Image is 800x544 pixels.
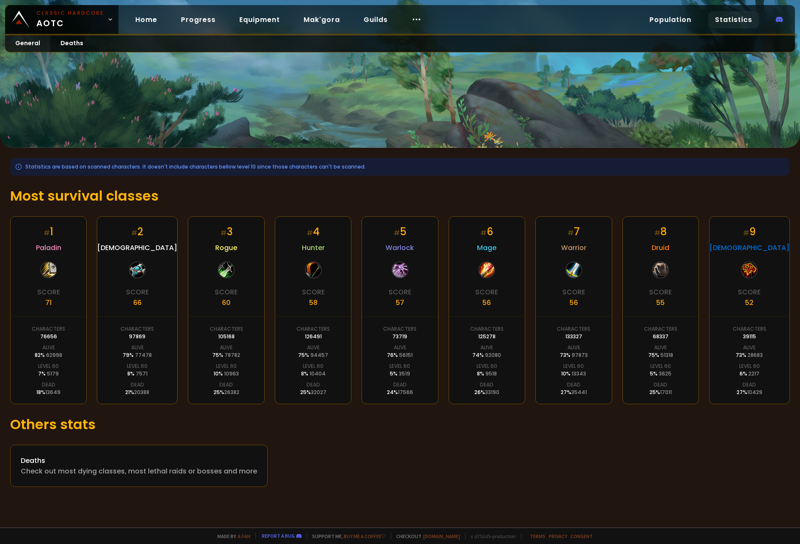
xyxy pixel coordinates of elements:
span: 13343 [572,370,586,377]
div: Level 60 [38,362,59,370]
div: 7 [567,224,580,239]
div: Alive [307,344,320,351]
span: v. d752d5 - production [465,533,516,539]
span: 94457 [310,351,328,359]
span: 32027 [311,389,326,396]
div: 2 [131,224,143,239]
span: 33190 [485,389,499,396]
a: Guilds [357,11,395,28]
span: Hunter [302,242,325,253]
span: Made by [212,533,250,539]
span: [DEMOGRAPHIC_DATA] [710,242,789,253]
div: 125278 [478,333,496,340]
div: Alive [567,344,580,351]
small: # [743,228,749,238]
span: 13649 [45,389,60,396]
div: Score [215,287,238,297]
div: 39115 [743,333,756,340]
div: Level 60 [563,362,584,370]
span: Mage [477,242,496,253]
span: 3625 [659,370,671,377]
span: Warrior [561,242,586,253]
span: 26382 [224,389,239,396]
div: 75 % [298,351,328,359]
div: Level 60 [303,362,323,370]
div: 1 [44,224,53,239]
div: Score [37,287,60,297]
h1: Others stats [10,414,790,435]
div: Alive [654,344,667,351]
div: Dead [393,381,407,389]
div: 97869 [129,333,145,340]
div: 133327 [565,333,582,340]
div: 21 % [125,389,149,396]
div: 5 [394,224,406,239]
span: 5179 [47,370,59,377]
h1: Most survival classes [10,186,790,206]
div: Dead [307,381,320,389]
a: Population [643,11,698,28]
div: 8 % [127,370,148,378]
div: Characters [470,325,504,333]
div: 5 % [390,370,410,378]
span: Druid [652,242,669,253]
a: Buy me a coffee [344,533,386,539]
small: Classic Hardcore [36,9,104,17]
div: Characters [383,325,416,333]
div: Statistics are based on scanned characters. It doesn't include characters bellow level 10 since t... [10,158,790,176]
span: Rogue [215,242,237,253]
div: Dead [42,381,55,389]
div: Alive [480,344,493,351]
div: 76 % [387,351,413,359]
a: Mak'gora [297,11,347,28]
div: 74 % [472,351,501,359]
div: 73 % [560,351,588,359]
div: Alive [131,344,144,351]
span: 3519 [399,370,410,377]
div: 10 % [561,370,586,378]
span: 10404 [310,370,326,377]
div: Score [475,287,498,297]
div: 126491 [305,333,322,340]
span: 7571 [136,370,148,377]
small: # [131,228,137,238]
div: Characters [210,325,243,333]
div: 7 % [38,370,59,378]
div: 6 [480,224,493,239]
span: 10429 [747,389,762,396]
div: Dead [131,381,144,389]
a: Terms [530,533,545,539]
div: Characters [121,325,154,333]
span: 56151 [399,351,413,359]
span: 20388 [134,389,149,396]
a: DeathsCheck out most dying classes, most lethal raids or bosses and more [10,445,268,487]
div: Check out most dying classes, most lethal raids or bosses and more [21,466,257,476]
div: 73 % [736,351,763,359]
div: 4 [307,224,320,239]
div: Deaths [21,455,257,466]
div: 66 [133,297,142,308]
div: 9 [743,224,756,239]
span: Checkout [391,533,460,539]
span: 51318 [660,351,673,359]
div: Alive [42,344,55,351]
div: 24 % [387,389,413,396]
div: Dead [219,381,233,389]
div: Dead [480,381,493,389]
span: 77478 [135,351,152,359]
div: 5 % [650,370,671,378]
div: 75 % [212,351,240,359]
a: Equipment [233,11,287,28]
a: Classic HardcoreAOTC [5,5,118,34]
div: Level 60 [216,362,237,370]
div: 105168 [218,333,235,340]
small: # [307,228,313,238]
small: # [567,228,574,238]
div: 8 % [301,370,326,378]
div: 52 [745,297,753,308]
span: 97873 [572,351,588,359]
div: Score [126,287,149,297]
small: # [480,228,487,238]
span: 35441 [571,389,587,396]
div: Score [302,287,325,297]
